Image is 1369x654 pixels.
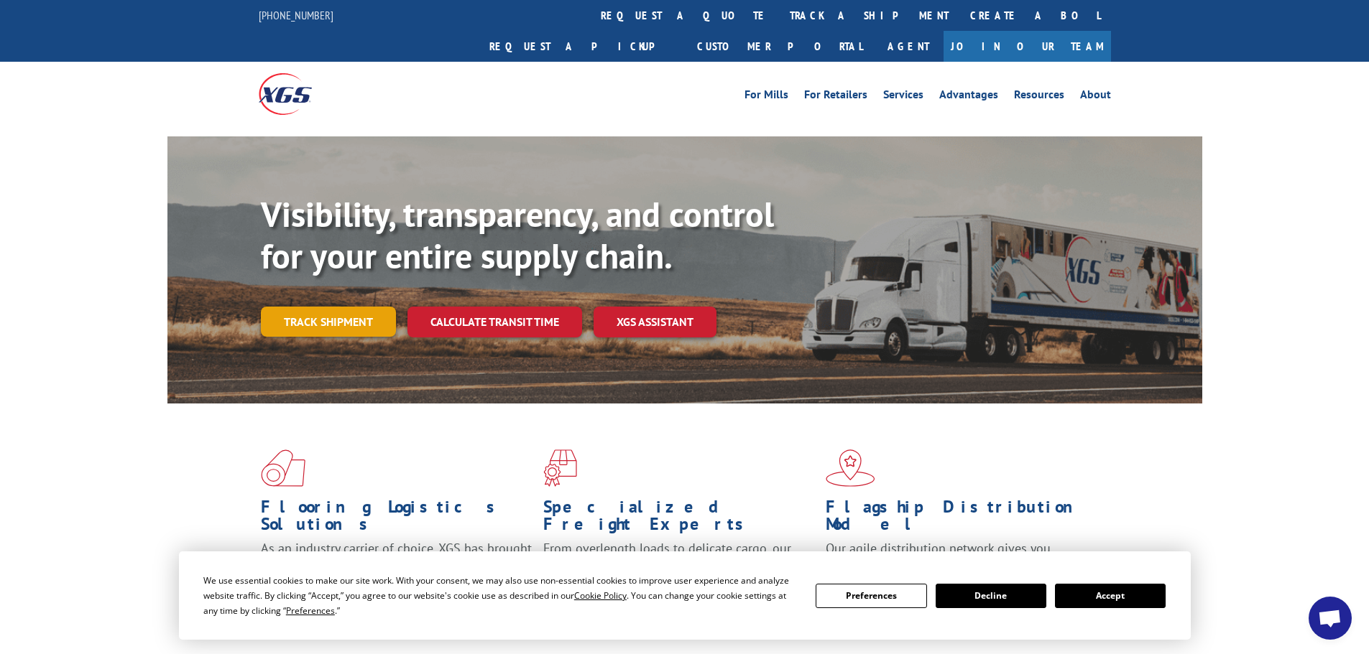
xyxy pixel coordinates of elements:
div: Open chat [1309,597,1352,640]
a: For Retailers [804,89,867,105]
a: Join Our Team [944,31,1111,62]
a: Customer Portal [686,31,873,62]
a: Calculate transit time [407,307,582,337]
h1: Flooring Logistics Solutions [261,498,533,540]
a: About [1080,89,1111,105]
div: Cookie Consent Prompt [179,551,1191,640]
h1: Flagship Distribution Model [826,498,1097,540]
img: xgs-icon-focused-on-flooring-red [543,449,577,487]
a: Services [883,89,923,105]
button: Decline [936,584,1046,608]
span: Preferences [286,604,335,617]
a: Resources [1014,89,1064,105]
a: Advantages [939,89,998,105]
button: Preferences [816,584,926,608]
a: Agent [873,31,944,62]
span: As an industry carrier of choice, XGS has brought innovation and dedication to flooring logistics... [261,540,532,591]
img: xgs-icon-total-supply-chain-intelligence-red [261,449,305,487]
span: Our agile distribution network gives you nationwide inventory management on demand. [826,540,1090,574]
a: [PHONE_NUMBER] [259,8,333,22]
a: Request a pickup [479,31,686,62]
a: XGS ASSISTANT [594,307,716,337]
a: Track shipment [261,307,396,337]
p: From overlength loads to delicate cargo, our experienced staff knows the best way to move your fr... [543,540,815,604]
span: Cookie Policy [574,589,627,602]
a: For Mills [745,89,788,105]
h1: Specialized Freight Experts [543,498,815,540]
div: We use essential cookies to make our site work. With your consent, we may also use non-essential ... [203,573,798,618]
img: xgs-icon-flagship-distribution-model-red [826,449,875,487]
button: Accept [1055,584,1166,608]
b: Visibility, transparency, and control for your entire supply chain. [261,192,774,278]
